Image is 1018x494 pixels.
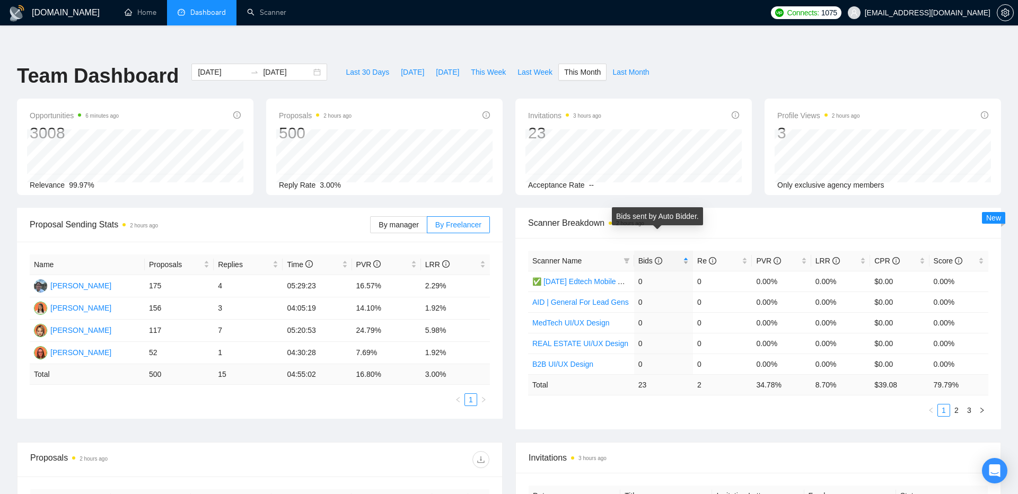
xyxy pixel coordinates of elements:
time: 2 hours ago [80,456,108,462]
a: MedTech UI/UX Design [532,319,610,327]
a: 1 [465,394,477,405]
td: 0.00% [929,271,988,292]
span: Connects: [787,7,819,19]
td: 7 [214,320,283,342]
button: This Week [465,64,512,81]
td: 0.00% [811,271,870,292]
span: filter [624,258,630,264]
div: Proposals [30,451,260,468]
time: 2 hours ago [323,113,352,119]
div: 3 [777,123,860,143]
span: Only exclusive agency members [777,181,884,189]
div: 500 [279,123,352,143]
td: 16.80 % [352,364,421,385]
span: right [979,407,985,413]
td: $0.00 [870,271,929,292]
a: 1 [938,404,950,416]
div: 3008 [30,123,119,143]
li: Next Page [477,393,490,406]
span: By Freelancer [435,220,481,229]
img: logo [8,5,25,22]
button: download [472,451,489,468]
td: 0.00% [752,292,811,312]
time: 3 hours ago [578,455,607,461]
td: 0 [693,312,752,333]
td: 16.57% [352,275,421,297]
span: dashboard [178,8,185,16]
td: 23 [634,374,693,395]
td: 0.00% [752,312,811,333]
td: 52 [145,342,214,364]
img: A [34,346,47,359]
td: $0.00 [870,312,929,333]
td: 0 [634,292,693,312]
button: This Month [558,64,607,81]
time: 2 hours ago [130,223,158,228]
td: 8.70 % [811,374,870,395]
td: 05:20:53 [283,320,352,342]
div: Open Intercom Messenger [982,458,1007,483]
span: user [850,9,858,16]
span: info-circle [305,260,313,268]
span: info-circle [732,111,739,119]
span: info-circle [442,260,450,268]
span: info-circle [655,257,662,264]
span: Relevance [30,181,65,189]
td: 34.78 % [752,374,811,395]
td: 0.00% [929,292,988,312]
span: Score [934,257,962,265]
span: Proposal Sending Stats [30,218,370,231]
span: info-circle [373,260,381,268]
li: Previous Page [452,393,464,406]
span: This Week [471,66,506,78]
button: Last 30 Days [340,64,395,81]
span: info-circle [709,257,716,264]
td: 1.92% [421,297,490,320]
span: New [986,214,1001,222]
th: Proposals [145,254,214,275]
td: 24.79% [352,320,421,342]
span: Dashboard [190,8,226,17]
a: A[PERSON_NAME] [34,348,111,356]
span: Last Month [612,66,649,78]
td: $ 39.08 [870,374,929,395]
span: Proposals [149,259,201,270]
td: 05:29:23 [283,275,352,297]
span: Proposals [279,109,352,122]
td: 0.00% [811,292,870,312]
span: setting [997,8,1013,17]
span: Invitations [528,109,601,122]
td: 04:55:02 [283,364,352,385]
div: [PERSON_NAME] [50,324,111,336]
td: 0 [693,271,752,292]
button: setting [997,4,1014,21]
td: 156 [145,297,214,320]
td: 15 [214,364,283,385]
span: Acceptance Rate [528,181,585,189]
span: Profile Views [777,109,860,122]
button: right [976,404,988,417]
span: CPR [874,257,899,265]
span: LRR [425,260,450,269]
td: 2 [693,374,752,395]
td: 0.00% [929,312,988,333]
td: 0 [634,333,693,354]
input: Start date [198,66,246,78]
li: 1 [464,393,477,406]
span: [DATE] [436,66,459,78]
a: 3 [963,404,975,416]
td: Total [528,374,634,395]
span: 1075 [821,7,837,19]
td: 0.00% [929,354,988,374]
img: upwork-logo.png [775,8,784,17]
td: Total [30,364,145,385]
time: 3 hours ago [573,113,601,119]
span: left [455,396,461,403]
td: 1 [214,342,283,364]
td: 0.00% [752,354,811,374]
td: 175 [145,275,214,297]
li: Next Page [976,404,988,417]
td: 3 [214,297,283,320]
td: 0.00% [811,333,870,354]
a: homeHome [125,8,156,17]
